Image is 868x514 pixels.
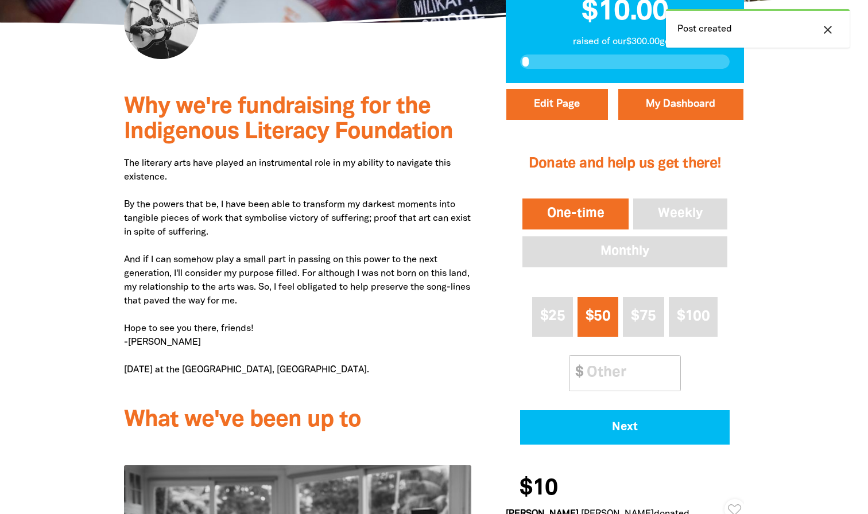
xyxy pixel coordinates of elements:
p: The literary arts have played an instrumental role in my ability to navigate this existence. By t... [124,157,471,391]
span: $75 [631,310,656,323]
button: Weekly [631,196,730,232]
button: Edit Page [506,89,608,120]
button: Monthly [520,234,730,270]
span: $25 [540,310,565,323]
button: Pay with Credit Card [520,410,730,445]
span: $10 [520,477,557,500]
span: Next [536,422,714,433]
span: Why we're fundraising for the Indigenous Literacy Foundation [124,96,453,143]
span: $50 [586,310,610,323]
button: $100 [669,297,718,337]
div: Post created [666,9,850,48]
input: Other [579,356,680,391]
i: close [821,23,835,37]
button: $50 [578,297,618,337]
button: $25 [532,297,573,337]
button: $75 [623,297,664,337]
a: My Dashboard [618,89,743,120]
span: $ [569,356,583,391]
p: raised of our $300.00 goal [520,35,730,49]
button: close [817,22,838,37]
button: One-time [520,196,631,232]
h2: Donate and help us get there! [520,141,730,187]
h3: What we've been up to [124,408,471,433]
span: $100 [677,310,710,323]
